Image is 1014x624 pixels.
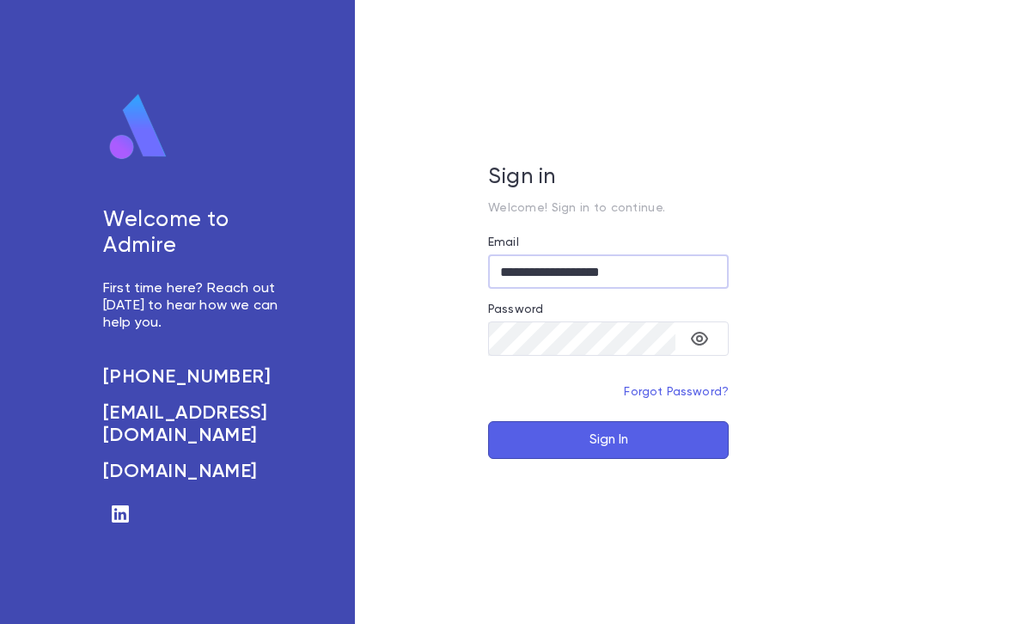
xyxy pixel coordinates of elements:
label: Email [488,236,519,249]
img: logo [103,93,174,162]
a: [EMAIL_ADDRESS][DOMAIN_NAME] [103,402,286,447]
a: [DOMAIN_NAME] [103,461,286,483]
label: Password [488,303,543,316]
p: First time here? Reach out [DATE] to hear how we can help you. [103,280,286,332]
a: [PHONE_NUMBER] [103,366,286,388]
h5: Welcome to Admire [103,208,286,260]
h5: Sign in [488,165,729,191]
button: Sign In [488,421,729,459]
p: Welcome! Sign in to continue. [488,201,729,215]
a: Forgot Password? [624,386,729,398]
button: toggle password visibility [682,321,717,356]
